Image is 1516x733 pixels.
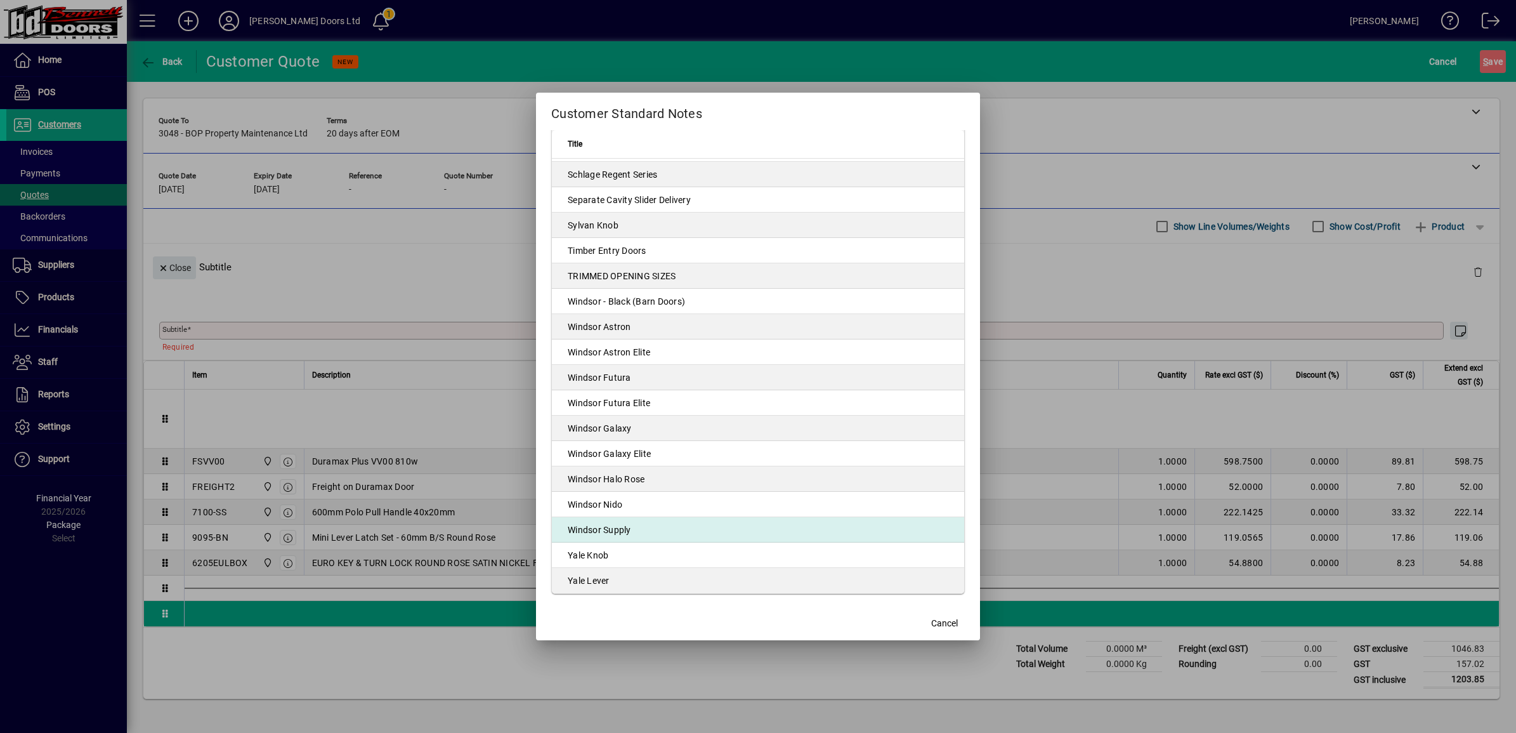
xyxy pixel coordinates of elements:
td: Sylvan Knob [552,213,964,238]
td: Windsor - Black (Barn Doors) [552,289,964,314]
td: TRIMMED OPENING SIZES [552,263,964,289]
td: Separate Cavity Slider Delivery [552,187,964,213]
h2: Customer Standard Notes [536,93,980,129]
td: Windsor Galaxy Elite [552,441,964,466]
td: Yale Lever [552,568,964,593]
td: Schlage Regent Series [552,162,964,187]
td: Windsor Astron Elite [552,340,964,365]
td: Timber Entry Doors [552,238,964,263]
td: Yale Knob [552,543,964,568]
span: Cancel [931,617,958,630]
td: Windsor Astron [552,314,964,340]
td: Windsor Halo Rose [552,466,964,492]
button: Cancel [924,612,965,635]
td: Windsor Futura Elite [552,390,964,416]
td: Windsor Futura [552,365,964,390]
td: Windsor Galaxy [552,416,964,441]
td: Windsor Nido [552,492,964,517]
td: Windsor Supply [552,517,964,543]
span: Title [568,137,582,151]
